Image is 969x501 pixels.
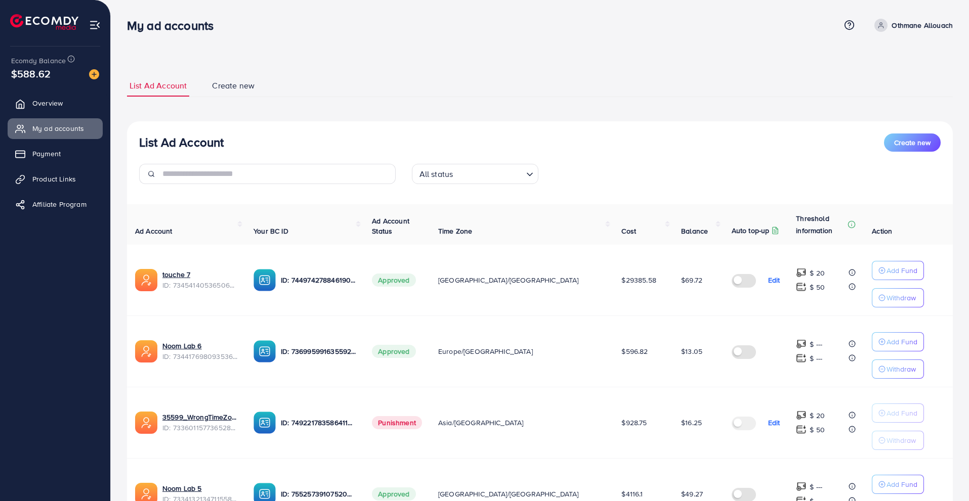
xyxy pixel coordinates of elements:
span: Approved [372,345,415,358]
span: Create new [212,80,255,92]
p: ID: 7449742788461903889 [281,274,356,286]
a: Othmane Allouach [870,19,953,32]
span: My ad accounts [32,123,84,133]
img: ic-ba-acc.ded83a64.svg [254,340,276,362]
p: ID: 7369959916355928081 [281,345,356,357]
span: $928.75 [621,418,647,428]
button: Create new [884,133,941,152]
span: Time Zone [438,226,472,236]
span: Approved [372,274,415,287]
button: Withdraw [872,359,924,379]
span: Ad Account Status [372,216,409,236]
img: top-up amount [796,339,807,349]
span: $13.05 [681,346,702,356]
img: top-up amount [796,410,807,421]
img: logo [10,14,78,30]
span: Create new [894,138,931,148]
img: menu [89,19,101,31]
input: Search for option [456,165,522,181]
span: Product Links [32,174,76,184]
img: ic-ads-acc.e4c84228.svg [135,269,157,291]
span: Affiliate Program [32,199,87,209]
p: Edit [768,274,780,286]
span: ID: 7344176980935360513 [162,351,237,361]
a: Noom Lab 6 [162,341,202,351]
a: My ad accounts [8,118,103,139]
span: [GEOGRAPHIC_DATA]/[GEOGRAPHIC_DATA] [438,489,579,499]
iframe: Chat [926,456,961,493]
span: Ecomdy Balance [11,56,66,66]
img: top-up amount [796,267,807,278]
div: <span class='underline'>touche 7</span></br>7345414053650628609 [162,269,237,290]
button: Add Fund [872,261,924,280]
p: Add Fund [887,407,917,419]
p: $ 20 [810,267,825,279]
a: 35599_WrongTimeZone [162,412,237,422]
p: $ 50 [810,424,825,436]
div: <span class='underline'>Noom Lab 6</span></br>7344176980935360513 [162,341,237,361]
span: Action [872,226,892,236]
p: Withdraw [887,363,916,375]
img: ic-ads-acc.e4c84228.svg [135,340,157,362]
p: Withdraw [887,292,916,304]
span: $29385.58 [621,275,656,285]
p: Auto top-up [732,224,770,237]
span: Punishment [372,416,422,429]
button: Add Fund [872,403,924,423]
span: Ad Account [135,226,173,236]
button: Withdraw [872,288,924,307]
p: Edit [768,417,780,429]
span: Your BC ID [254,226,288,236]
span: List Ad Account [130,80,187,92]
span: Europe/[GEOGRAPHIC_DATA] [438,346,533,356]
h3: List Ad Account [139,135,224,150]
span: $69.72 [681,275,702,285]
span: Payment [32,149,61,159]
p: $ --- [810,352,822,365]
button: Add Fund [872,332,924,351]
a: Overview [8,93,103,113]
a: Affiliate Program [8,194,103,214]
p: Withdraw [887,434,916,446]
span: Approved [372,487,415,500]
a: Noom Lab 5 [162,483,202,493]
p: $ --- [810,481,822,493]
p: ID: 7552573910752002064 [281,488,356,500]
span: $16.25 [681,418,702,428]
span: Cost [621,226,636,236]
p: $ 20 [810,409,825,422]
a: touche 7 [162,269,190,280]
p: Othmane Allouach [892,19,953,31]
span: $49.27 [681,489,703,499]
img: ic-ba-acc.ded83a64.svg [254,269,276,291]
button: Withdraw [872,431,924,450]
p: ID: 7492217835864113153 [281,417,356,429]
img: ic-ads-acc.e4c84228.svg [135,412,157,434]
span: $588.62 [11,66,51,81]
span: Asia/[GEOGRAPHIC_DATA] [438,418,524,428]
img: top-up amount [796,481,807,492]
span: All status [417,167,455,181]
span: ID: 7345414053650628609 [162,280,237,290]
span: ID: 7336011577365282818 [162,423,237,433]
a: Product Links [8,169,103,189]
img: top-up amount [796,282,807,292]
span: Overview [32,98,63,108]
img: image [89,69,99,79]
span: $4116.1 [621,489,643,499]
div: Search for option [412,164,538,184]
a: Payment [8,144,103,164]
p: Add Fund [887,336,917,348]
img: top-up amount [796,424,807,435]
span: $596.82 [621,346,648,356]
h3: My ad accounts [127,18,222,33]
p: Add Fund [887,264,917,277]
button: Add Fund [872,475,924,494]
img: ic-ba-acc.ded83a64.svg [254,412,276,434]
div: <span class='underline'>35599_WrongTimeZone</span></br>7336011577365282818 [162,412,237,433]
img: top-up amount [796,353,807,363]
p: $ 50 [810,281,825,293]
span: Balance [681,226,708,236]
p: Add Fund [887,478,917,490]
